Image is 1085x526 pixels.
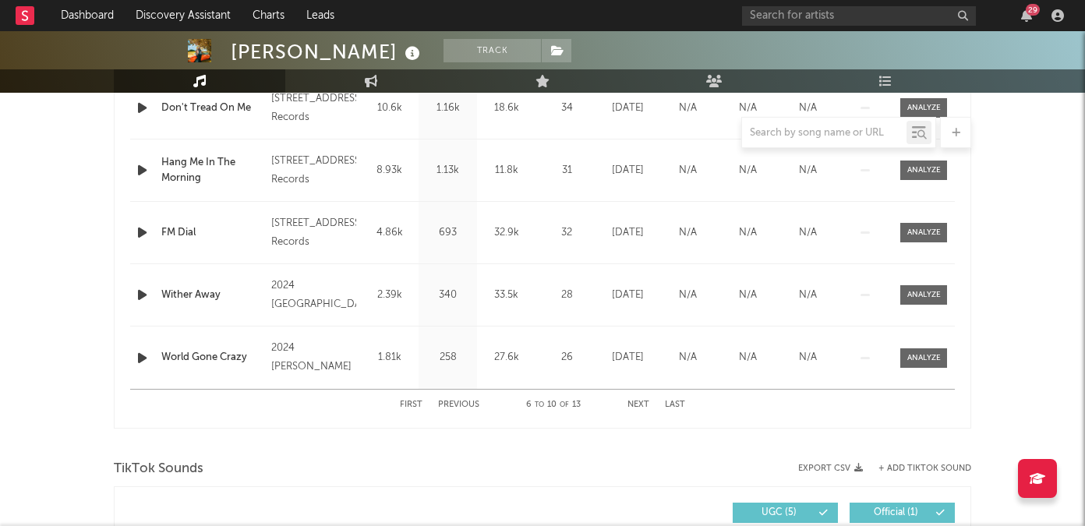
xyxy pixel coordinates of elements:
[878,464,971,473] button: + Add TikTok Sound
[782,350,834,365] div: N/A
[271,90,356,127] div: [STREET_ADDRESS] Records
[722,101,774,116] div: N/A
[539,101,594,116] div: 34
[743,508,815,517] span: UGC ( 5 )
[860,508,931,517] span: Official ( 1 )
[798,464,863,473] button: Export CSV
[364,350,415,365] div: 1.81k
[271,339,356,376] div: 2024 [PERSON_NAME]
[535,401,544,408] span: to
[271,214,356,252] div: [STREET_ADDRESS] Records
[627,401,649,409] button: Next
[481,101,532,116] div: 18.6k
[422,350,473,365] div: 258
[850,503,955,523] button: Official(1)
[722,288,774,303] div: N/A
[161,288,263,303] a: Wither Away
[161,350,263,365] a: World Gone Crazy
[481,163,532,178] div: 11.8k
[161,155,263,185] a: Hang Me In The Morning
[782,163,834,178] div: N/A
[733,503,838,523] button: UGC(5)
[560,401,569,408] span: of
[602,101,654,116] div: [DATE]
[722,225,774,241] div: N/A
[539,350,594,365] div: 26
[422,288,473,303] div: 340
[782,288,834,303] div: N/A
[782,225,834,241] div: N/A
[662,288,714,303] div: N/A
[481,225,532,241] div: 32.9k
[742,127,907,139] input: Search by song name or URL
[539,163,594,178] div: 31
[511,396,596,415] div: 6 10 13
[602,225,654,241] div: [DATE]
[161,101,263,116] a: Don't Tread On Me
[539,225,594,241] div: 32
[364,225,415,241] div: 4.86k
[231,39,424,65] div: [PERSON_NAME]
[422,163,473,178] div: 1.13k
[1026,4,1040,16] div: 29
[364,163,415,178] div: 8.93k
[602,288,654,303] div: [DATE]
[665,401,685,409] button: Last
[662,101,714,116] div: N/A
[271,152,356,189] div: [STREET_ADDRESS] Records
[422,101,473,116] div: 1.16k
[662,225,714,241] div: N/A
[662,350,714,365] div: N/A
[722,350,774,365] div: N/A
[1021,9,1032,22] button: 29
[444,39,541,62] button: Track
[481,350,532,365] div: 27.6k
[539,288,594,303] div: 28
[782,101,834,116] div: N/A
[602,163,654,178] div: [DATE]
[161,225,263,241] a: FM Dial
[722,163,774,178] div: N/A
[400,401,422,409] button: First
[863,464,971,473] button: + Add TikTok Sound
[271,277,356,314] div: 2024 [GEOGRAPHIC_DATA]
[742,6,976,26] input: Search for artists
[438,401,479,409] button: Previous
[481,288,532,303] div: 33.5k
[364,288,415,303] div: 2.39k
[114,460,203,478] span: TikTok Sounds
[422,225,473,241] div: 693
[602,350,654,365] div: [DATE]
[662,163,714,178] div: N/A
[364,101,415,116] div: 10.6k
